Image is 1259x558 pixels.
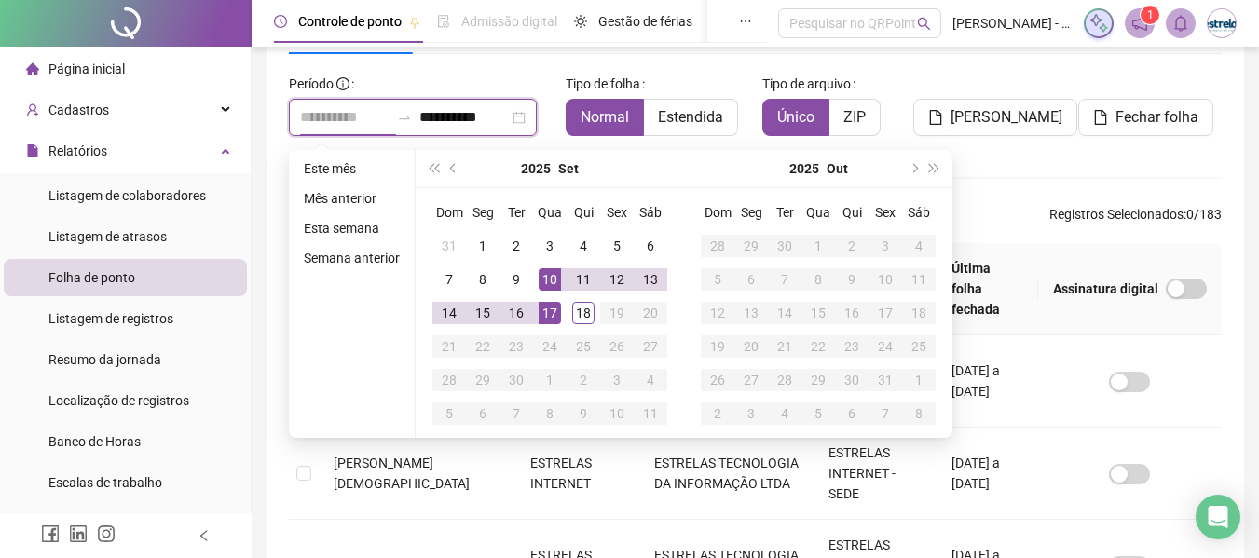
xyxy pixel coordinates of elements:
[438,302,460,324] div: 14
[296,217,407,239] li: Esta semana
[499,296,533,330] td: 2025-09-16
[739,15,752,28] span: ellipsis
[835,363,869,397] td: 2025-10-30
[706,335,729,358] div: 19
[701,229,734,263] td: 2025-09-28
[801,229,835,263] td: 2025-10-01
[801,296,835,330] td: 2025-10-15
[606,402,628,425] div: 10
[634,196,667,229] th: Sáb
[762,74,851,94] span: Tipo de arquivo
[466,196,499,229] th: Seg
[768,330,801,363] td: 2025-10-21
[48,61,125,76] span: Página inicial
[908,268,930,291] div: 11
[1093,110,1108,125] span: file
[1131,15,1148,32] span: notification
[533,196,567,229] th: Qua
[567,330,600,363] td: 2025-09-25
[639,428,814,520] td: ESTRELAS TECNOLOGIA DA INFORMAÇÃO LTDA
[902,330,936,363] td: 2025-10-25
[606,235,628,257] div: 5
[515,428,639,520] td: ESTRELAS INTERNET
[903,150,924,187] button: next-year
[499,229,533,263] td: 2025-09-02
[432,397,466,430] td: 2025-10-05
[409,17,420,28] span: pushpin
[740,302,762,324] div: 13
[634,363,667,397] td: 2025-10-04
[701,363,734,397] td: 2025-10-26
[1141,6,1159,24] sup: 1
[48,311,173,326] span: Listagem de registros
[801,263,835,296] td: 2025-10-08
[807,235,829,257] div: 1
[789,150,819,187] button: year panel
[1049,204,1222,234] span: : 0 / 183
[438,402,460,425] div: 5
[600,330,634,363] td: 2025-09-26
[606,369,628,391] div: 3
[835,196,869,229] th: Qui
[874,235,896,257] div: 3
[807,302,829,324] div: 15
[701,330,734,363] td: 2025-10-19
[634,263,667,296] td: 2025-09-13
[1147,8,1154,21] span: 1
[533,296,567,330] td: 2025-09-17
[835,330,869,363] td: 2025-10-23
[505,268,527,291] div: 9
[740,369,762,391] div: 27
[505,235,527,257] div: 2
[768,296,801,330] td: 2025-10-14
[572,335,595,358] div: 25
[499,363,533,397] td: 2025-09-30
[432,330,466,363] td: 2025-09-21
[634,296,667,330] td: 2025-09-20
[869,330,902,363] td: 2025-10-24
[274,15,287,28] span: clock-circle
[26,103,39,116] span: user-add
[296,157,407,180] li: Este mês
[841,369,863,391] div: 30
[298,14,402,29] span: Controle de ponto
[572,402,595,425] div: 9
[336,77,349,90] span: info-circle
[461,14,557,29] span: Admissão digital
[801,330,835,363] td: 2025-10-22
[801,397,835,430] td: 2025-11-05
[734,196,768,229] th: Seg
[1196,495,1240,539] div: Open Intercom Messenger
[639,268,662,291] div: 13
[472,268,494,291] div: 8
[505,369,527,391] div: 30
[639,369,662,391] div: 4
[466,397,499,430] td: 2025-10-06
[706,402,729,425] div: 2
[768,263,801,296] td: 2025-10-07
[606,302,628,324] div: 19
[773,268,796,291] div: 7
[48,393,189,408] span: Localização de registros
[869,229,902,263] td: 2025-10-03
[600,397,634,430] td: 2025-10-10
[773,335,796,358] div: 21
[639,302,662,324] div: 20
[48,475,162,490] span: Escalas de trabalho
[706,302,729,324] div: 12
[658,108,723,126] span: Estendida
[466,229,499,263] td: 2025-09-01
[902,296,936,330] td: 2025-10-18
[472,369,494,391] div: 29
[466,330,499,363] td: 2025-09-22
[928,110,943,125] span: file
[768,363,801,397] td: 2025-10-28
[432,229,466,263] td: 2025-08-31
[1172,15,1189,32] span: bell
[902,397,936,430] td: 2025-11-08
[841,235,863,257] div: 2
[289,76,334,91] span: Período
[639,402,662,425] div: 11
[634,229,667,263] td: 2025-09-06
[432,263,466,296] td: 2025-09-07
